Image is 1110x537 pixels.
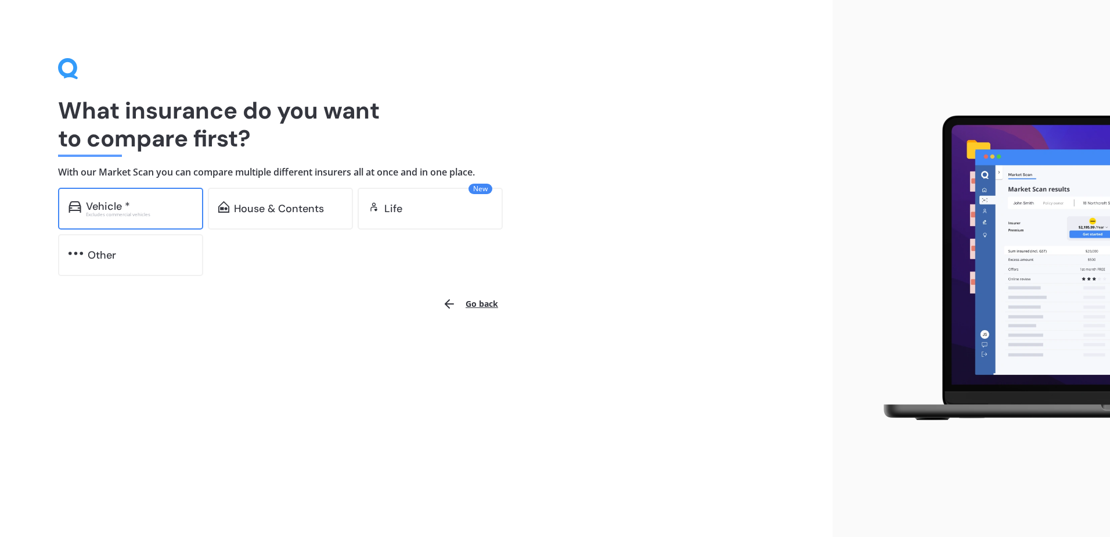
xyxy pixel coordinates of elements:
[867,109,1110,428] img: laptop.webp
[435,290,505,318] button: Go back
[468,184,492,194] span: New
[88,249,116,261] div: Other
[69,248,83,259] img: other.81dba5aafe580aa69f38.svg
[69,201,81,213] img: car.f15378c7a67c060ca3f3.svg
[368,201,380,213] img: life.f720d6a2d7cdcd3ad642.svg
[218,201,229,213] img: home-and-contents.b802091223b8502ef2dd.svg
[58,166,774,178] h4: With our Market Scan you can compare multiple different insurers all at once and in one place.
[86,201,130,212] div: Vehicle *
[234,203,324,214] div: House & Contents
[384,203,402,214] div: Life
[58,96,774,152] h1: What insurance do you want to compare first?
[86,212,193,217] div: Excludes commercial vehicles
